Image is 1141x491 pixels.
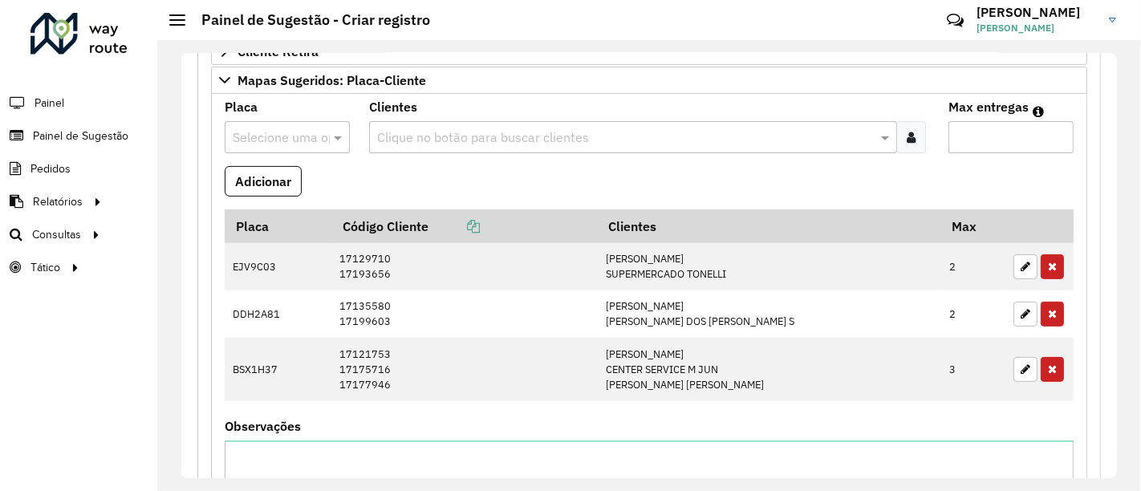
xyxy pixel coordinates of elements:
[369,97,417,116] label: Clientes
[941,209,1005,243] th: Max
[225,243,331,290] td: EJV9C03
[225,416,301,436] label: Observações
[32,226,81,243] span: Consultas
[225,209,331,243] th: Placa
[331,209,598,243] th: Código Cliente
[30,160,71,177] span: Pedidos
[225,290,331,338] td: DDH2A81
[598,243,941,290] td: [PERSON_NAME] SUPERMERCADO TONELLI
[225,338,331,401] td: BSX1H37
[238,74,426,87] span: Mapas Sugeridos: Placa-Cliente
[598,290,941,338] td: [PERSON_NAME] [PERSON_NAME] DOS [PERSON_NAME] S
[211,67,1087,94] a: Mapas Sugeridos: Placa-Cliente
[331,338,598,401] td: 17121753 17175716 17177946
[938,3,972,38] a: Contato Rápido
[33,128,128,144] span: Painel de Sugestão
[331,243,598,290] td: 17129710 17193656
[331,290,598,338] td: 17135580 17199603
[941,290,1005,338] td: 2
[428,218,480,234] a: Copiar
[598,209,941,243] th: Clientes
[238,45,319,58] span: Cliente Retira
[598,338,941,401] td: [PERSON_NAME] CENTER SERVICE M JUN [PERSON_NAME] [PERSON_NAME]
[225,97,258,116] label: Placa
[33,193,83,210] span: Relatórios
[35,95,64,112] span: Painel
[30,259,60,276] span: Tático
[948,97,1029,116] label: Max entregas
[1033,105,1044,118] em: Máximo de clientes que serão colocados na mesma rota com os clientes informados
[941,338,1005,401] td: 3
[185,11,430,29] h2: Painel de Sugestão - Criar registro
[225,166,302,197] button: Adicionar
[977,21,1097,35] span: [PERSON_NAME]
[977,5,1097,20] h3: [PERSON_NAME]
[941,243,1005,290] td: 2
